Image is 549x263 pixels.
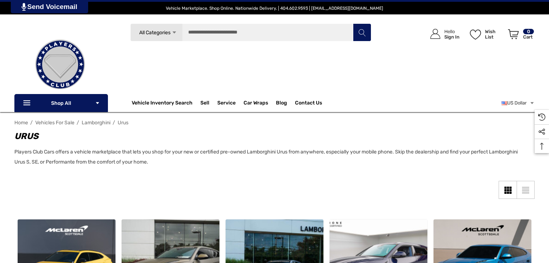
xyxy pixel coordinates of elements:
a: Sell [200,96,217,110]
h1: Urus [14,130,527,143]
img: PjwhLS0gR2VuZXJhdG9yOiBHcmF2aXQuaW8gLS0+PHN2ZyB4bWxucz0iaHR0cDovL3d3dy53My5vcmcvMjAwMC9zdmciIHhtb... [22,3,26,11]
a: Vehicles For Sale [35,120,74,126]
p: Wish List [485,29,504,40]
a: Urus [118,120,128,126]
p: Shop All [14,94,108,112]
a: Service [217,100,236,108]
svg: Top [535,143,549,150]
a: Vehicle Inventory Search [132,100,192,108]
span: Sell [200,100,209,108]
a: Wish List Wish List [467,22,505,46]
svg: Social Media [538,128,545,135]
img: Players Club | Cars For Sale [24,28,96,101]
p: Hello [444,29,459,34]
a: All Categories Icon Arrow Down Icon Arrow Up [130,23,182,41]
svg: Icon Arrow Down [172,30,177,35]
p: 0 [523,29,534,34]
svg: Icon Line [22,99,33,107]
button: Search [353,23,371,41]
svg: Recently Viewed [538,113,545,121]
p: Players Club Cars offers a vehicle marketplace that lets you shop for your new or certified pre-o... [14,147,527,167]
nav: Breadcrumb [14,116,535,129]
a: Lamborghini [82,120,110,126]
a: Grid View [499,181,517,199]
a: Contact Us [295,100,322,108]
span: Vehicle Marketplace. Shop Online. Nationwide Delivery. | 404.602.9593 | [EMAIL_ADDRESS][DOMAIN_NAME] [166,6,383,11]
a: Sign in [422,22,463,46]
p: Cart [523,34,534,40]
a: List View [517,181,535,199]
a: Home [14,120,28,126]
p: Sign In [444,34,459,40]
span: All Categories [139,30,171,36]
svg: Icon Arrow Down [95,101,100,106]
svg: Review Your Cart [508,29,519,39]
a: Cart with 0 items [505,22,535,50]
svg: Icon User Account [430,29,440,39]
a: USD [502,96,535,110]
a: Blog [276,100,287,108]
span: Car Wraps [244,100,268,108]
a: Car Wraps [244,96,276,110]
svg: Wish List [470,30,481,40]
